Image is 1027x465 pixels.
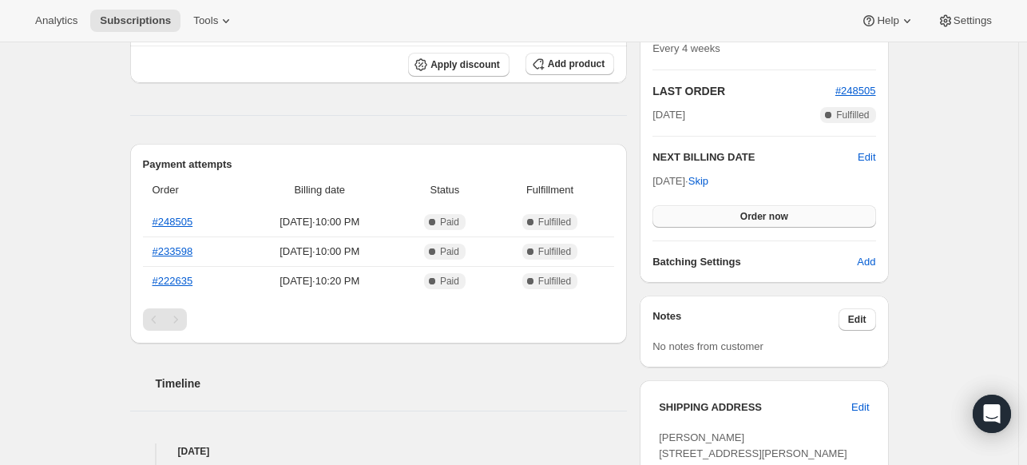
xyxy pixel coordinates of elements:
[538,216,571,229] span: Fulfilled
[184,10,244,32] button: Tools
[193,14,218,27] span: Tools
[495,182,605,198] span: Fulfillment
[847,249,885,275] button: Add
[143,173,240,208] th: Order
[836,109,869,121] span: Fulfilled
[538,245,571,258] span: Fulfilled
[848,313,866,326] span: Edit
[156,376,628,391] h2: Timeline
[245,182,395,198] span: Billing date
[404,182,486,198] span: Status
[835,83,876,99] button: #248505
[973,395,1011,433] div: Open Intercom Messenger
[26,10,87,32] button: Analytics
[659,399,851,415] h3: SHIPPING ADDRESS
[857,254,875,270] span: Add
[842,395,878,420] button: Edit
[851,10,924,32] button: Help
[652,175,708,187] span: [DATE] ·
[130,443,628,459] h4: [DATE]
[143,157,615,173] h2: Payment attempts
[740,210,788,223] span: Order now
[652,42,720,54] span: Every 4 weeks
[954,14,992,27] span: Settings
[440,275,459,288] span: Paid
[538,275,571,288] span: Fulfilled
[688,173,708,189] span: Skip
[548,58,605,70] span: Add product
[652,254,857,270] h6: Batching Settings
[430,58,500,71] span: Apply discount
[100,14,171,27] span: Subscriptions
[652,340,763,352] span: No notes from customer
[652,149,858,165] h2: NEXT BILLING DATE
[858,149,875,165] button: Edit
[652,107,685,123] span: [DATE]
[440,245,459,258] span: Paid
[90,10,180,32] button: Subscriptions
[153,275,193,287] a: #222635
[245,214,395,230] span: [DATE] · 10:00 PM
[928,10,1001,32] button: Settings
[652,308,839,331] h3: Notes
[440,216,459,229] span: Paid
[408,53,510,77] button: Apply discount
[143,308,615,331] nav: Pagination
[153,245,193,257] a: #233598
[679,169,718,194] button: Skip
[245,244,395,260] span: [DATE] · 10:00 PM
[245,273,395,289] span: [DATE] · 10:20 PM
[835,85,876,97] a: #248505
[877,14,898,27] span: Help
[652,205,875,228] button: Order now
[35,14,77,27] span: Analytics
[839,308,876,331] button: Edit
[851,399,869,415] span: Edit
[153,216,193,228] a: #248505
[652,83,835,99] h2: LAST ORDER
[525,53,614,75] button: Add product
